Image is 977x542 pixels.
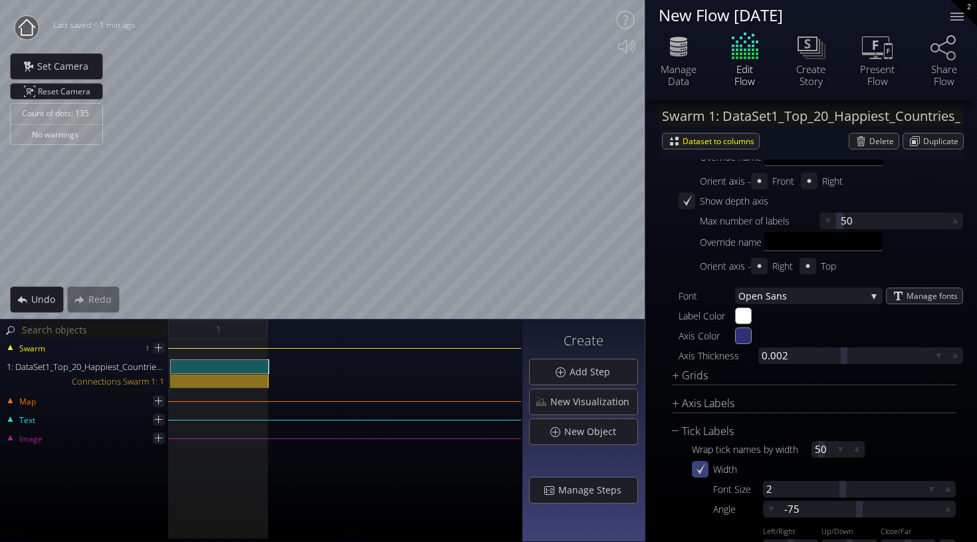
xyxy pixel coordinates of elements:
div: Left/Right [763,527,818,537]
div: Axis Thickness [679,347,758,364]
div: Angle [713,501,763,517]
div: Close/Far [881,527,936,537]
div: Right [822,173,843,189]
span: New Visualization [550,395,637,408]
div: Orient axis - [700,173,751,189]
span: Set Camera [37,60,96,73]
div: Wrap tick names by width [692,441,812,458]
div: Tick Labels [672,423,940,440]
span: Undo [31,293,63,306]
div: Share Flow [921,63,967,87]
span: Delete [869,134,899,149]
div: 1: DataSet1_Top_20_Happiest_Countries_2017_2023.csv [1,359,169,374]
div: New Flow [DATE] [659,7,934,23]
div: Top [821,258,836,274]
div: Max number of labels [700,213,819,229]
div: Create Story [788,63,834,87]
span: Dataset to columns [683,134,759,149]
span: s [782,288,866,304]
div: Width [713,461,737,478]
div: Present Flow [854,63,901,87]
span: Swarm [19,343,45,355]
span: Image [19,433,43,445]
div: Override name [700,232,963,254]
span: Manage fonts [907,288,962,304]
div: Front [772,173,794,189]
div: Axis Labels [672,395,940,412]
div: 1 [146,340,150,357]
div: Orient axis - [700,258,751,274]
span: Add Step [569,365,618,379]
div: Axis Color [679,327,735,344]
div: Font Size [713,481,763,497]
span: 1 [216,321,221,337]
span: Text [19,414,35,426]
h3: Create [529,333,638,348]
div: Font [679,288,735,304]
div: Up/Down [821,527,877,537]
div: Label Color [679,308,735,324]
div: Grids [672,367,940,384]
span: Map [19,396,36,408]
span: New Object [564,425,624,438]
div: Show depth axis [700,193,768,209]
span: Manage Steps [558,484,629,497]
span: Duplicate [923,134,963,149]
div: Right [772,258,793,274]
span: Open San [738,288,782,304]
input: Search objects [19,321,166,338]
div: Connections Swarm 1: 1 [1,374,169,389]
span: Reset Camera [38,84,95,99]
div: Manage Data [655,63,702,87]
div: Undo action [10,286,64,313]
